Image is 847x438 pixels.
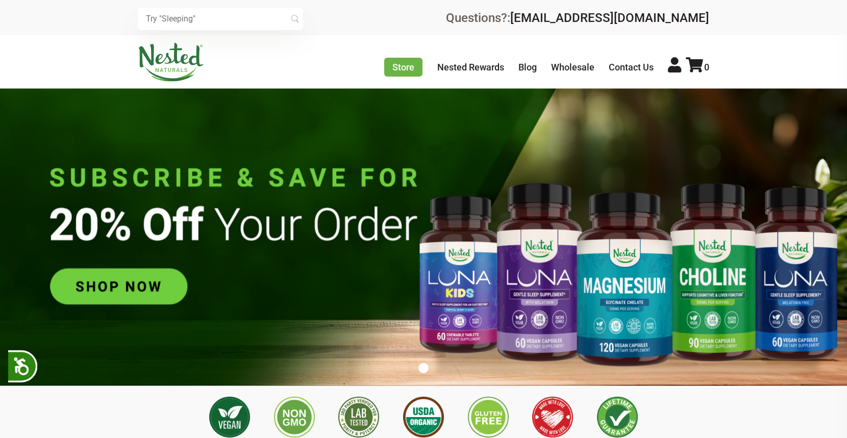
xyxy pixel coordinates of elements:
div: Questions?: [446,12,709,24]
img: Nested Naturals [138,43,204,82]
a: Store [384,58,422,77]
img: Made with Love [532,397,573,437]
a: Contact Us [609,62,654,72]
button: 1 of 1 [418,363,429,373]
input: Try "Sleeping" [138,8,303,30]
a: [EMAIL_ADDRESS][DOMAIN_NAME] [510,11,709,25]
img: Gluten Free [468,397,509,437]
img: Vegan [209,397,250,437]
a: 0 [686,62,709,72]
img: Lifetime Guarantee [597,397,638,437]
img: USDA Organic [403,397,444,437]
img: Non GMO [274,397,315,437]
span: 0 [704,62,709,72]
img: 3rd Party Lab Tested [338,397,379,437]
a: Blog [518,62,537,72]
a: Nested Rewards [437,62,504,72]
a: Wholesale [551,62,594,72]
